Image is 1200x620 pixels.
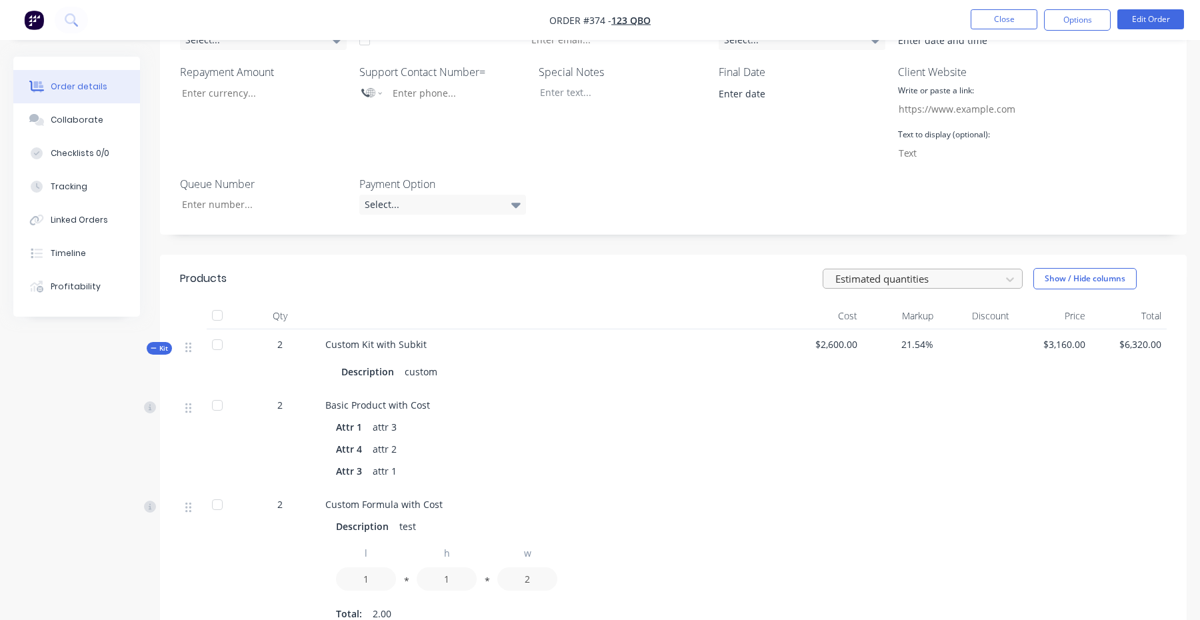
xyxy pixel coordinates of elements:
button: Order details [13,70,140,103]
div: Markup [863,303,939,329]
span: 21.54% [868,337,933,351]
button: Edit Order [1117,9,1184,29]
div: attr 1 [367,461,402,481]
input: https://www.example.com [891,99,1050,119]
div: test [394,517,421,536]
div: Timeline [51,247,86,259]
div: Tracking [51,181,87,193]
label: Text to display (optional): [898,129,990,141]
label: Queue Number [180,176,347,192]
span: 2 [277,337,283,351]
span: 2 [277,398,283,412]
button: Show / Hide columns [1033,268,1137,289]
label: Support Contact Number= [359,64,526,80]
input: Enter number... [171,195,347,215]
input: Enter date and time [889,31,1055,51]
span: 2 [277,497,283,511]
span: $2,600.00 [792,337,857,351]
input: Label [497,541,557,565]
input: Enter currency... [171,83,347,103]
div: Products [180,271,227,287]
input: Text [891,143,1050,163]
div: Description [336,517,394,536]
button: Profitability [13,270,140,303]
label: Payment Option [359,176,526,192]
div: attr 2 [367,439,402,459]
span: $6,320.00 [1096,337,1161,351]
div: Price [1015,303,1091,329]
div: attr 3 [367,417,402,437]
button: Tracking [13,170,140,203]
span: Custom Formula with Cost [325,498,443,511]
div: Discount [939,303,1015,329]
input: Enter date [709,83,875,103]
label: Special Notes [539,64,705,80]
div: Attr 1 [336,417,367,437]
div: Linked Orders [51,214,108,226]
button: Close [971,9,1037,29]
span: Custom Kit with Subkit [325,338,427,351]
span: Basic Product with Cost [325,399,430,411]
input: Label [336,541,396,565]
label: Write or paste a link: [898,85,974,97]
div: Description [341,362,399,381]
button: Kit [147,342,172,355]
div: Order details [51,81,107,93]
div: Attr 3 [336,461,367,481]
a: 123 QBO [611,14,651,27]
div: Qty [240,303,320,329]
div: custom [399,362,443,381]
button: Timeline [13,237,140,270]
span: Kit [151,343,168,353]
div: Attr 4 [336,439,367,459]
label: Final Date [719,64,885,80]
span: $3,160.00 [1020,337,1085,351]
div: Select... [359,195,526,215]
input: Enter phone... [391,85,515,101]
div: Total [1091,303,1167,329]
button: Linked Orders [13,203,140,237]
button: Collaborate [13,103,140,137]
img: Factory [24,10,44,30]
button: Checklists 0/0 [13,137,140,170]
span: Order #374 - [549,14,611,27]
button: Options [1044,9,1111,31]
input: Value [336,567,396,591]
div: Checklists 0/0 [51,147,109,159]
div: Collaborate [51,114,103,126]
div: Cost [787,303,863,329]
input: Label [417,541,477,565]
input: Value [497,567,557,591]
label: Repayment Amount [180,64,347,80]
label: Client Website [898,64,1065,80]
div: Profitability [51,281,101,293]
input: Value [417,567,477,591]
